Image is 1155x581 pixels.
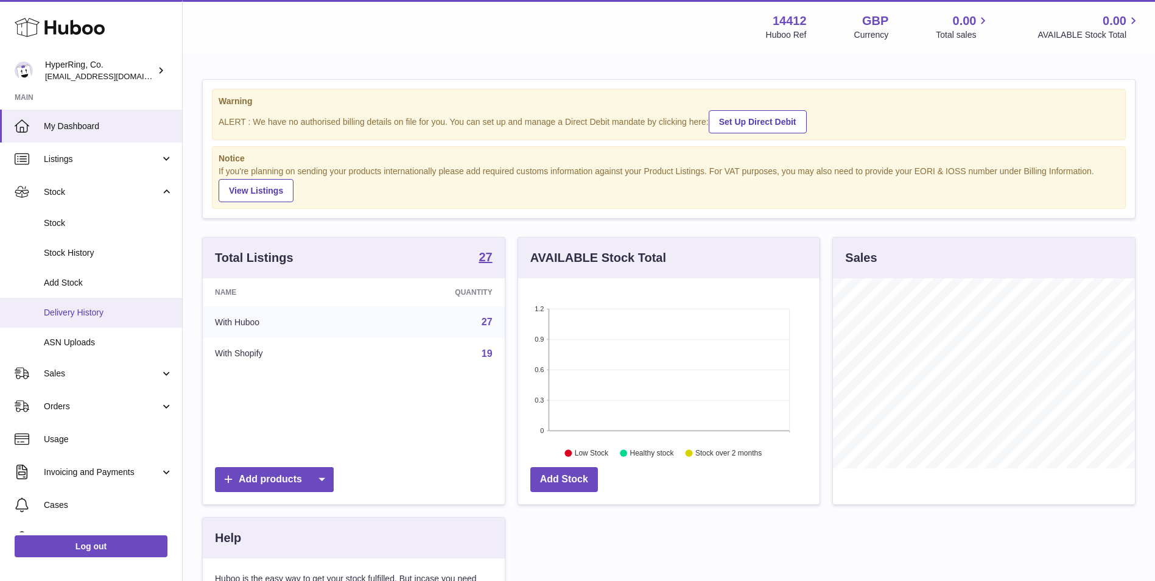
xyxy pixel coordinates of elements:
text: 1.2 [535,305,544,312]
a: Add products [215,467,334,492]
td: With Huboo [203,306,365,338]
a: 19 [482,348,493,359]
th: Quantity [365,278,504,306]
a: Log out [15,535,167,557]
div: Huboo Ref [766,29,807,41]
text: Low Stock [575,449,609,458]
span: Stock [44,186,160,198]
span: Total sales [936,29,990,41]
a: 27 [479,251,492,266]
img: internalAdmin-14412@internal.huboo.com [15,62,33,80]
div: HyperRing, Co. [45,59,155,82]
strong: Notice [219,153,1119,164]
span: AVAILABLE Stock Total [1037,29,1140,41]
span: Delivery History [44,307,173,319]
text: 0 [540,427,544,434]
span: ASN Uploads [44,337,173,348]
div: Currency [854,29,889,41]
span: Cases [44,499,173,511]
span: 0.00 [1103,13,1126,29]
a: 0.00 Total sales [936,13,990,41]
strong: 14412 [773,13,807,29]
div: If you're planning on sending your products internationally please add required customs informati... [219,166,1119,202]
text: Stock over 2 months [695,449,762,458]
span: Invoicing and Payments [44,467,160,478]
th: Name [203,278,365,306]
a: Add Stock [530,467,598,492]
span: Add Stock [44,277,173,289]
strong: GBP [862,13,888,29]
span: My Dashboard [44,121,173,132]
text: 0.6 [535,366,544,373]
a: 27 [482,317,493,327]
span: Listings [44,153,160,165]
h3: Total Listings [215,250,293,266]
text: 0.9 [535,336,544,343]
a: View Listings [219,179,293,202]
h3: Help [215,530,241,546]
text: 0.3 [535,396,544,404]
span: Usage [44,434,173,445]
h3: Sales [845,250,877,266]
a: 0.00 AVAILABLE Stock Total [1037,13,1140,41]
div: ALERT : We have no authorised billing details on file for you. You can set up and manage a Direct... [219,108,1119,133]
h3: AVAILABLE Stock Total [530,250,666,266]
strong: 27 [479,251,492,263]
span: Stock History [44,247,173,259]
span: Sales [44,368,160,379]
span: Stock [44,217,173,229]
td: With Shopify [203,338,365,370]
a: Set Up Direct Debit [709,110,807,133]
span: 0.00 [953,13,977,29]
span: Orders [44,401,160,412]
text: Healthy stock [630,449,674,458]
strong: Warning [219,96,1119,107]
span: [EMAIL_ADDRESS][DOMAIN_NAME] [45,71,179,81]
